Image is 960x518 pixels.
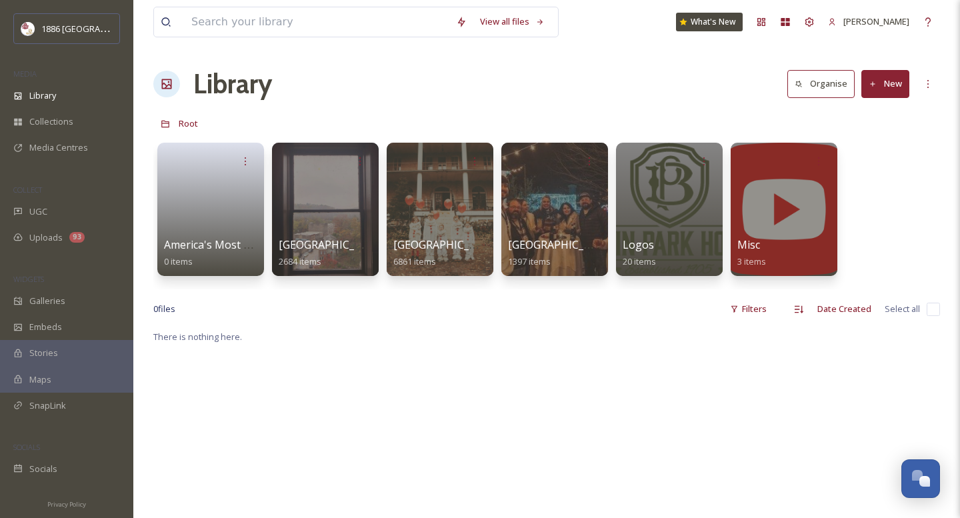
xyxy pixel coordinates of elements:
button: Organise [787,70,855,97]
span: Embeds [29,321,62,333]
a: Root [179,115,198,131]
a: [PERSON_NAME] [821,9,916,35]
a: Library [193,64,272,104]
button: New [861,70,909,97]
span: COLLECT [13,185,42,195]
span: [GEOGRAPHIC_DATA] [279,237,386,252]
span: SOCIALS [13,442,40,452]
span: Galleries [29,295,65,307]
span: Collections [29,115,73,128]
a: Logos20 items [623,239,656,267]
a: [GEOGRAPHIC_DATA]2684 items [279,239,386,267]
div: Date Created [811,296,878,322]
a: [GEOGRAPHIC_DATA]1397 items [508,239,615,267]
span: 3 items [737,255,766,267]
span: Select all [885,303,920,315]
span: Privacy Policy [47,500,86,509]
span: There is nothing here. [153,331,242,343]
span: 1886 [GEOGRAPHIC_DATA] [41,22,147,35]
a: View all files [473,9,551,35]
span: [GEOGRAPHIC_DATA] [393,237,501,252]
span: 0 items [164,255,193,267]
a: What's New [676,13,743,31]
span: Maps [29,373,51,386]
span: 2684 items [279,255,321,267]
span: 1397 items [508,255,551,267]
span: [GEOGRAPHIC_DATA] [508,237,615,252]
a: [GEOGRAPHIC_DATA]6861 items [393,239,501,267]
span: Media Centres [29,141,88,154]
span: Misc [737,237,760,252]
span: Socials [29,463,57,475]
span: America's Most Haunted Hotel [164,237,317,252]
div: Filters [723,296,773,322]
span: 20 items [623,255,656,267]
span: UGC [29,205,47,218]
span: Library [29,89,56,102]
a: America's Most Haunted Hotel0 items [164,239,317,267]
button: Open Chat [901,459,940,498]
img: logos.png [21,22,35,35]
span: WIDGETS [13,274,44,284]
span: SnapLink [29,399,66,412]
span: Root [179,117,198,129]
a: Privacy Policy [47,495,86,511]
span: Stories [29,347,58,359]
a: Misc3 items [737,239,766,267]
span: Logos [623,237,654,252]
span: [PERSON_NAME] [843,15,909,27]
span: 6861 items [393,255,436,267]
span: Uploads [29,231,63,244]
span: 0 file s [153,303,175,315]
div: 93 [69,232,85,243]
input: Search your library [185,7,449,37]
span: MEDIA [13,69,37,79]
